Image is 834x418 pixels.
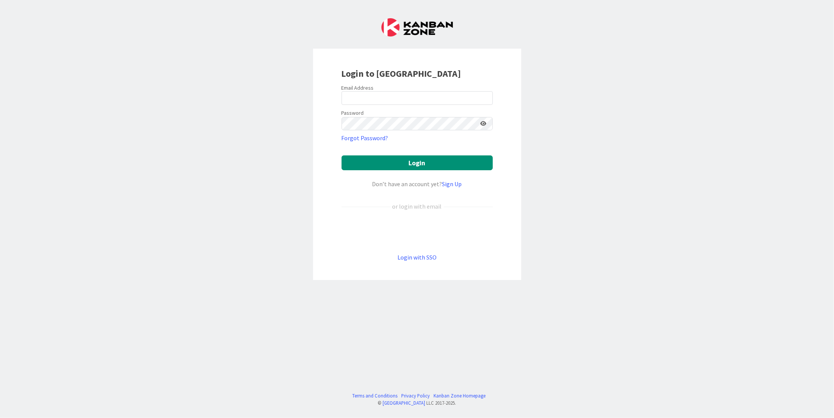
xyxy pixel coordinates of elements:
[342,109,364,117] label: Password
[338,223,497,240] iframe: Botão "Fazer login com o Google"
[342,84,374,91] label: Email Address
[442,180,462,188] a: Sign Up
[342,179,493,188] div: Don’t have an account yet?
[342,68,461,79] b: Login to [GEOGRAPHIC_DATA]
[342,133,388,142] a: Forgot Password?
[397,253,437,261] a: Login with SSO
[342,155,493,170] button: Login
[381,18,453,36] img: Kanban Zone
[383,400,426,406] a: [GEOGRAPHIC_DATA]
[401,392,430,399] a: Privacy Policy
[434,392,486,399] a: Kanban Zone Homepage
[352,392,397,399] a: Terms and Conditions
[348,399,486,407] div: © LLC 2017- 2025 .
[391,202,444,211] div: or login with email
